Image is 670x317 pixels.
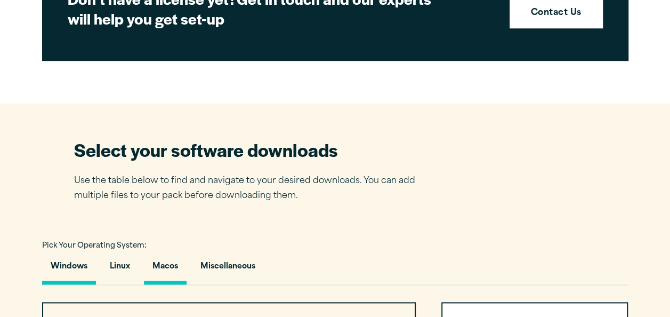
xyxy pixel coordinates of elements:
button: Linux [101,254,139,284]
button: Miscellaneous [192,254,264,284]
button: Windows [42,254,96,284]
strong: Contact Us [531,6,582,20]
h2: Select your software downloads [74,138,431,162]
p: Use the table below to find and navigate to your desired downloads. You can add multiple files to... [74,173,431,204]
button: Macos [144,254,187,284]
span: Pick Your Operating System: [42,242,147,249]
